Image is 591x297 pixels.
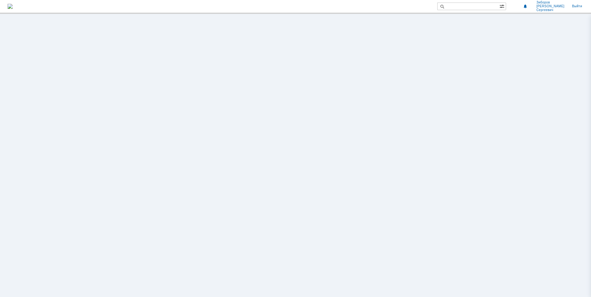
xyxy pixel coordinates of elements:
[499,3,506,9] span: Расширенный поиск
[536,4,564,8] span: [PERSON_NAME]
[8,4,13,9] a: Перейти на домашнюю страницу
[8,4,13,9] img: logo
[536,1,564,4] span: Зиборов
[536,8,564,12] span: Сергеевич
